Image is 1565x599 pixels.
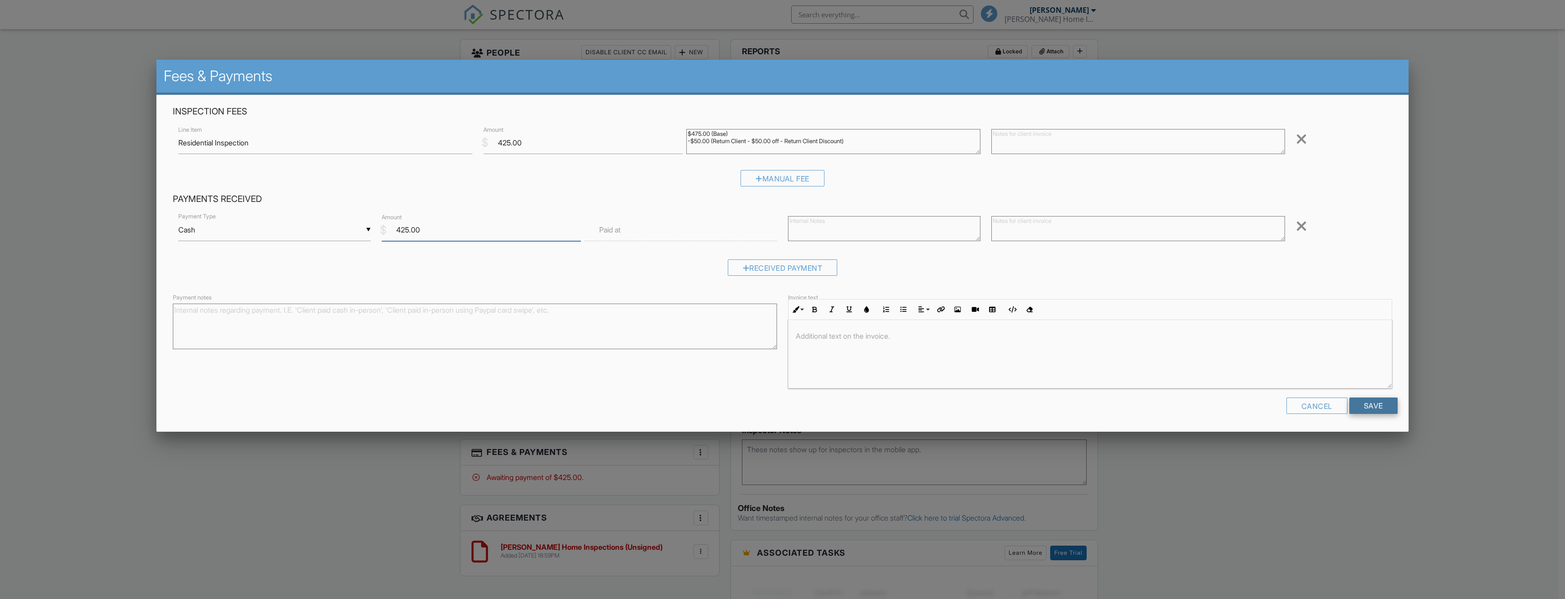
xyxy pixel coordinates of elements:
[895,301,912,318] button: Unordered List
[1286,398,1347,414] div: Cancel
[788,301,806,318] button: Inline Style
[173,106,1392,118] h4: Inspection Fees
[164,67,1401,85] h2: Fees & Payments
[686,129,980,154] textarea: $475.00 (Base) -$50.00 (Return Client - $50.00 off - Return Client Discount)
[788,294,818,302] label: Invoice text
[984,301,1001,318] button: Insert Table
[806,301,823,318] button: Bold (Ctrl+B)
[728,266,838,275] a: Received Payment
[741,176,824,186] a: Manual Fee
[483,126,503,134] label: Amount
[599,225,621,235] label: Paid at
[173,193,1392,205] h4: Payments Received
[877,301,895,318] button: Ordered List
[858,301,875,318] button: Colors
[823,301,840,318] button: Italic (Ctrl+I)
[1349,398,1398,414] input: Save
[932,301,949,318] button: Insert Link (Ctrl+K)
[178,126,202,134] label: Line Item
[1021,301,1038,318] button: Clear Formatting
[382,213,402,222] label: Amount
[1003,301,1021,318] button: Code View
[949,301,966,318] button: Insert Image (Ctrl+P)
[840,301,858,318] button: Underline (Ctrl+U)
[173,294,212,302] label: Payment notes
[380,222,387,238] div: $
[914,301,932,318] button: Align
[741,170,824,186] div: Manual Fee
[966,301,984,318] button: Insert Video
[482,135,488,150] div: $
[178,212,216,221] label: Payment Type
[728,259,838,276] div: Received Payment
